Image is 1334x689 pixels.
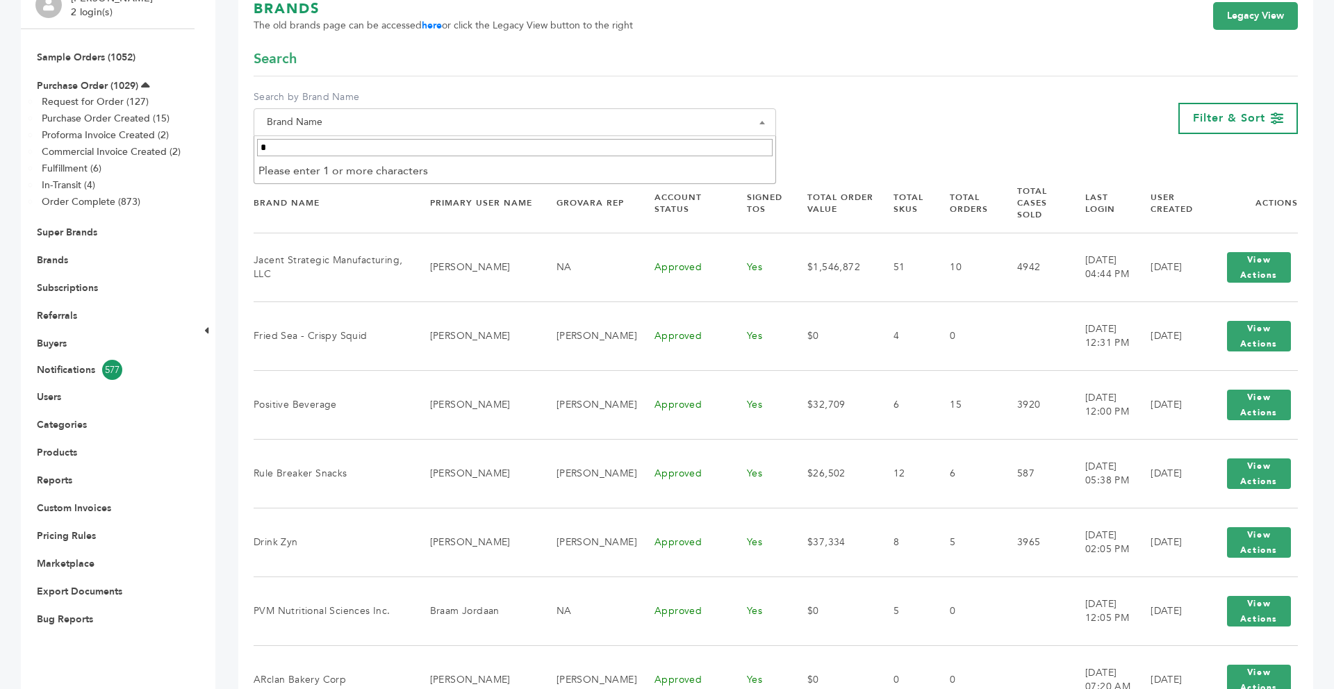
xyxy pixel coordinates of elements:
[1068,439,1133,508] td: [DATE] 05:38 PM
[932,301,999,370] td: 0
[42,162,101,175] a: Fulfillment (6)
[413,508,539,576] td: [PERSON_NAME]
[730,576,790,645] td: Yes
[876,174,933,233] th: Total SKUs
[1000,370,1068,439] td: 3920
[37,557,94,570] a: Marketplace
[254,90,776,104] label: Search by Brand Name
[790,301,876,370] td: $0
[876,576,933,645] td: 5
[37,226,97,239] a: Super Brands
[1133,439,1203,508] td: [DATE]
[257,139,773,156] input: Search
[637,439,730,508] td: Approved
[37,446,77,459] a: Products
[37,51,135,64] a: Sample Orders (1052)
[539,508,637,576] td: [PERSON_NAME]
[254,108,776,136] span: Brand Name
[422,19,442,32] a: here
[932,576,999,645] td: 0
[637,233,730,301] td: Approved
[1203,174,1298,233] th: Actions
[42,128,169,142] a: Proforma Invoice Created (2)
[730,301,790,370] td: Yes
[42,95,149,108] a: Request for Order (127)
[1133,370,1203,439] td: [DATE]
[539,301,637,370] td: [PERSON_NAME]
[1227,252,1291,283] button: View Actions
[730,370,790,439] td: Yes
[1000,174,1068,233] th: Total Cases Sold
[37,309,77,322] a: Referrals
[1000,508,1068,576] td: 3965
[1068,576,1133,645] td: [DATE] 12:05 PM
[1213,2,1298,30] a: Legacy View
[413,174,539,233] th: Primary User Name
[42,112,170,125] a: Purchase Order Created (15)
[254,508,413,576] td: Drink Zyn
[790,370,876,439] td: $32,709
[413,370,539,439] td: [PERSON_NAME]
[876,233,933,301] td: 51
[790,439,876,508] td: $26,502
[254,49,297,69] span: Search
[876,508,933,576] td: 8
[539,370,637,439] td: [PERSON_NAME]
[254,576,413,645] td: PVM Nutritional Sciences Inc.
[790,576,876,645] td: $0
[790,174,876,233] th: Total Order Value
[37,585,122,598] a: Export Documents
[1227,458,1291,489] button: View Actions
[1227,390,1291,420] button: View Actions
[37,474,72,487] a: Reports
[254,301,413,370] td: Fried Sea - Crispy Squid
[37,501,111,515] a: Custom Invoices
[37,529,96,542] a: Pricing Rules
[637,508,730,576] td: Approved
[42,145,181,158] a: Commercial Invoice Created (2)
[730,508,790,576] td: Yes
[1068,370,1133,439] td: [DATE] 12:00 PM
[1133,301,1203,370] td: [DATE]
[1000,233,1068,301] td: 4942
[37,418,87,431] a: Categories
[730,233,790,301] td: Yes
[42,195,140,208] a: Order Complete (873)
[730,174,790,233] th: Signed TOS
[1133,508,1203,576] td: [DATE]
[932,439,999,508] td: 6
[254,174,413,233] th: Brand Name
[637,301,730,370] td: Approved
[413,233,539,301] td: [PERSON_NAME]
[539,233,637,301] td: NA
[876,301,933,370] td: 4
[1227,596,1291,626] button: View Actions
[539,576,637,645] td: NA
[37,337,67,350] a: Buyers
[1068,233,1133,301] td: [DATE] 04:44 PM
[932,233,999,301] td: 10
[254,19,633,33] span: The old brands page can be accessed or click the Legacy View button to the right
[876,439,933,508] td: 12
[1133,174,1203,233] th: User Created
[790,508,876,576] td: $37,334
[37,281,98,294] a: Subscriptions
[1068,174,1133,233] th: Last Login
[932,174,999,233] th: Total Orders
[37,390,61,404] a: Users
[1133,233,1203,301] td: [DATE]
[37,79,138,92] a: Purchase Order (1029)
[790,233,876,301] td: $1,546,872
[37,254,68,267] a: Brands
[1068,508,1133,576] td: [DATE] 02:05 PM
[539,174,637,233] th: Grovara Rep
[254,233,413,301] td: Jacent Strategic Manufacturing, LLC
[413,439,539,508] td: [PERSON_NAME]
[730,439,790,508] td: Yes
[42,179,95,192] a: In-Transit (4)
[637,370,730,439] td: Approved
[876,370,933,439] td: 6
[37,613,93,626] a: Bug Reports
[254,159,775,183] li: Please enter 1 or more characters
[932,370,999,439] td: 15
